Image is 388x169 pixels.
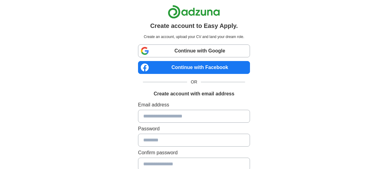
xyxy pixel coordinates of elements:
[150,21,238,30] h1: Create account to Easy Apply.
[138,44,250,57] a: Continue with Google
[138,149,250,156] label: Confirm password
[138,101,250,109] label: Email address
[187,79,201,85] span: OR
[138,61,250,74] a: Continue with Facebook
[139,34,249,40] p: Create an account, upload your CV and land your dream role.
[168,5,220,19] img: Adzuna logo
[154,90,234,98] h1: Create account with email address
[138,125,250,133] label: Password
